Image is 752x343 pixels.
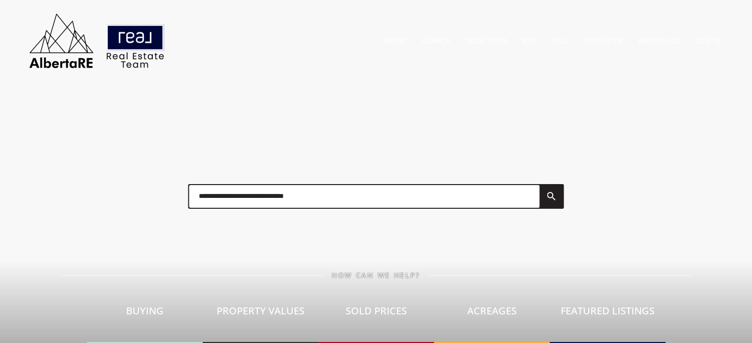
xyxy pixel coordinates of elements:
[696,36,722,45] a: Log In
[384,36,407,45] a: Home
[126,304,164,317] span: Buying
[87,279,203,343] a: Buying
[346,304,407,317] span: Sold Prices
[217,304,305,317] span: Property Values
[466,36,508,45] a: Sold Data
[467,304,517,317] span: Acreages
[523,36,537,45] a: Buy
[203,279,318,343] a: Property Values
[584,36,623,45] a: Our Team
[638,36,681,45] a: Mortgage
[434,279,550,343] a: Acreages
[552,36,569,45] a: Sell
[23,10,171,72] img: AlbertaRE Real Estate Team | Real Broker
[318,279,434,343] a: Sold Prices
[561,304,655,317] span: Featured Listings
[422,36,451,45] a: Search
[550,279,665,343] a: Featured Listings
